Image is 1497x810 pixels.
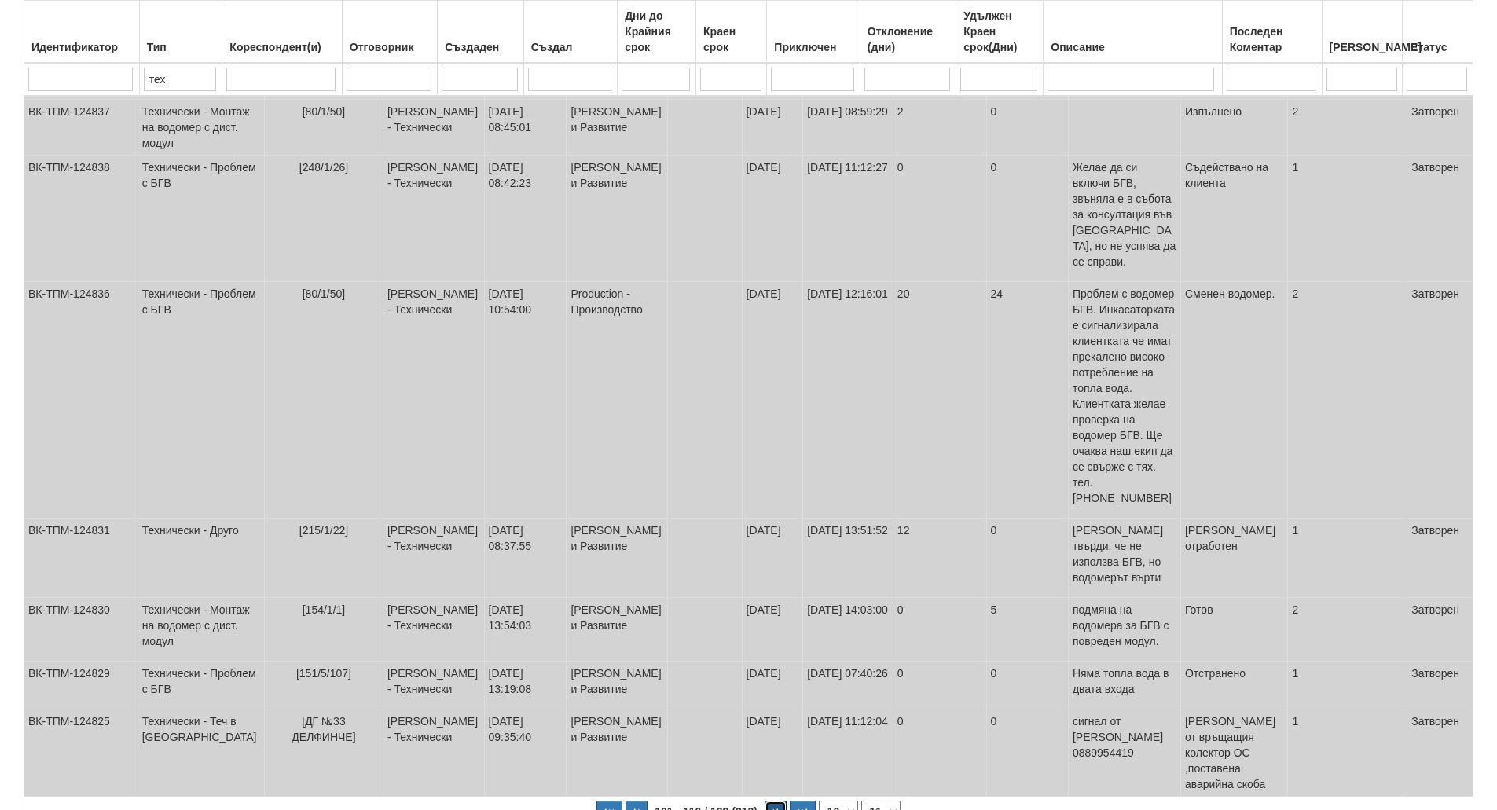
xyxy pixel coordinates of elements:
td: 2 [893,100,986,156]
td: [DATE] 13:19:08 [484,662,567,709]
th: Брой Файлове: No sort applied, activate to apply an ascending sort [1322,1,1403,64]
span: Готов [1185,603,1213,616]
td: [DATE] 09:35:40 [484,709,567,797]
td: [DATE] [742,519,803,598]
td: 0 [893,709,986,797]
td: 0 [893,156,986,282]
th: Дни до Крайния срок: No sort applied, activate to apply an ascending sort [618,1,696,64]
td: 0 [986,156,1068,282]
td: [DATE] 07:40:26 [803,662,893,709]
th: Последен Коментар: No sort applied, activate to apply an ascending sort [1222,1,1322,64]
td: Затворен [1407,100,1473,156]
td: [DATE] 12:16:01 [803,282,893,519]
th: Създаден: No sort applied, activate to apply an ascending sort [438,1,523,64]
td: 5 [986,598,1068,662]
td: [PERSON_NAME] - Технически [383,709,484,797]
td: [DATE] 14:03:00 [803,598,893,662]
td: Затворен [1407,662,1473,709]
th: Отговорник: No sort applied, activate to apply an ascending sort [342,1,437,64]
div: Отговорник [347,36,433,58]
td: [PERSON_NAME] - Технически [383,662,484,709]
td: ВК-ТПМ-124825 [24,709,138,797]
td: [DATE] [742,598,803,662]
td: [DATE] 08:42:23 [484,156,567,282]
td: Технически - Монтаж на водомер с дист. модул [138,598,264,662]
td: [DATE] [742,662,803,709]
th: Описание: No sort applied, activate to apply an ascending sort [1044,1,1222,64]
td: 1 [1288,519,1407,598]
td: 2 [1288,598,1407,662]
span: [PERSON_NAME] от връщащия колектор ОС ,поставена аварийна скоба [1185,715,1275,790]
span: [151/5/107] [296,667,351,680]
p: сигнал от [PERSON_NAME] 0889954419 [1073,713,1176,761]
td: Технически - Проблем с БГВ [138,282,264,519]
td: Затворен [1407,519,1473,598]
td: Технически - Теч в [GEOGRAPHIC_DATA] [138,709,264,797]
td: 0 [893,662,986,709]
div: Идентификатор [28,36,135,58]
td: 2 [1288,100,1407,156]
td: 0 [986,709,1068,797]
td: [PERSON_NAME] и Развитие [567,709,667,797]
td: [PERSON_NAME] и Развитие [567,598,667,662]
p: подмяна на водомера за БГВ с повреден модул. [1073,602,1176,649]
td: Технически - Проблем с БГВ [138,156,264,282]
td: Production - Производство [567,282,667,519]
span: [154/1/1] [303,603,346,616]
span: [248/1/26] [299,161,348,174]
td: ВК-ТПМ-124829 [24,662,138,709]
td: Затворен [1407,156,1473,282]
td: 1 [1288,709,1407,797]
td: Технически - Друго [138,519,264,598]
div: Създал [528,36,614,58]
td: [DATE] 13:51:52 [803,519,893,598]
th: Краен срок: No sort applied, activate to apply an ascending sort [696,1,767,64]
td: 20 [893,282,986,519]
td: [PERSON_NAME] - Технически [383,598,484,662]
th: Отклонение (дни): No sort applied, activate to apply an ascending sort [860,1,956,64]
p: Няма топла вода в двата входа [1073,665,1176,697]
td: [DATE] 10:54:00 [484,282,567,519]
td: Затворен [1407,709,1473,797]
span: [215/1/22] [299,524,348,537]
td: [PERSON_NAME] - Технически [383,100,484,156]
span: [80/1/50] [303,105,346,118]
th: Статус: No sort applied, activate to apply an ascending sort [1403,1,1473,64]
td: 2 [1288,282,1407,519]
td: 1 [1288,662,1407,709]
th: Идентификатор: No sort applied, activate to apply an ascending sort [24,1,140,64]
td: 0 [986,519,1068,598]
td: Технически - Монтаж на водомер с дист. модул [138,100,264,156]
th: Удължен Краен срок(Дни): No sort applied, activate to apply an ascending sort [956,1,1044,64]
td: [PERSON_NAME] - Технически [383,519,484,598]
td: ВК-ТПМ-124830 [24,598,138,662]
div: Удължен Краен срок(Дни) [960,5,1039,58]
div: Отклонение (дни) [864,20,952,58]
td: [DATE] 08:37:55 [484,519,567,598]
div: Кореспондент(и) [226,36,338,58]
td: [PERSON_NAME] и Развитие [567,662,667,709]
td: [DATE] [742,709,803,797]
p: Проблем с водомер БГВ. Инкасаторката е сигнализирала клиентката че имат прекалено високо потребле... [1073,286,1176,506]
th: Кореспондент(и): No sort applied, activate to apply an ascending sort [222,1,343,64]
td: [PERSON_NAME] - Технически [383,156,484,282]
td: Затворен [1407,598,1473,662]
td: [DATE] 13:54:03 [484,598,567,662]
td: Затворен [1407,282,1473,519]
td: Технически - Проблем с БГВ [138,662,264,709]
div: [PERSON_NAME] [1326,36,1399,58]
div: Приключен [771,36,856,58]
td: 1 [1288,156,1407,282]
td: [DATE] 11:12:04 [803,709,893,797]
td: [DATE] 08:59:29 [803,100,893,156]
td: 0 [893,598,986,662]
td: ВК-ТПМ-124838 [24,156,138,282]
div: Последен Коментар [1227,20,1318,58]
td: 24 [986,282,1068,519]
td: [DATE] 11:12:27 [803,156,893,282]
td: [PERSON_NAME] и Развитие [567,519,667,598]
span: [80/1/50] [303,288,346,300]
div: Краен срок [700,20,762,58]
td: [DATE] 08:45:01 [484,100,567,156]
div: Дни до Крайния срок [622,5,692,58]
